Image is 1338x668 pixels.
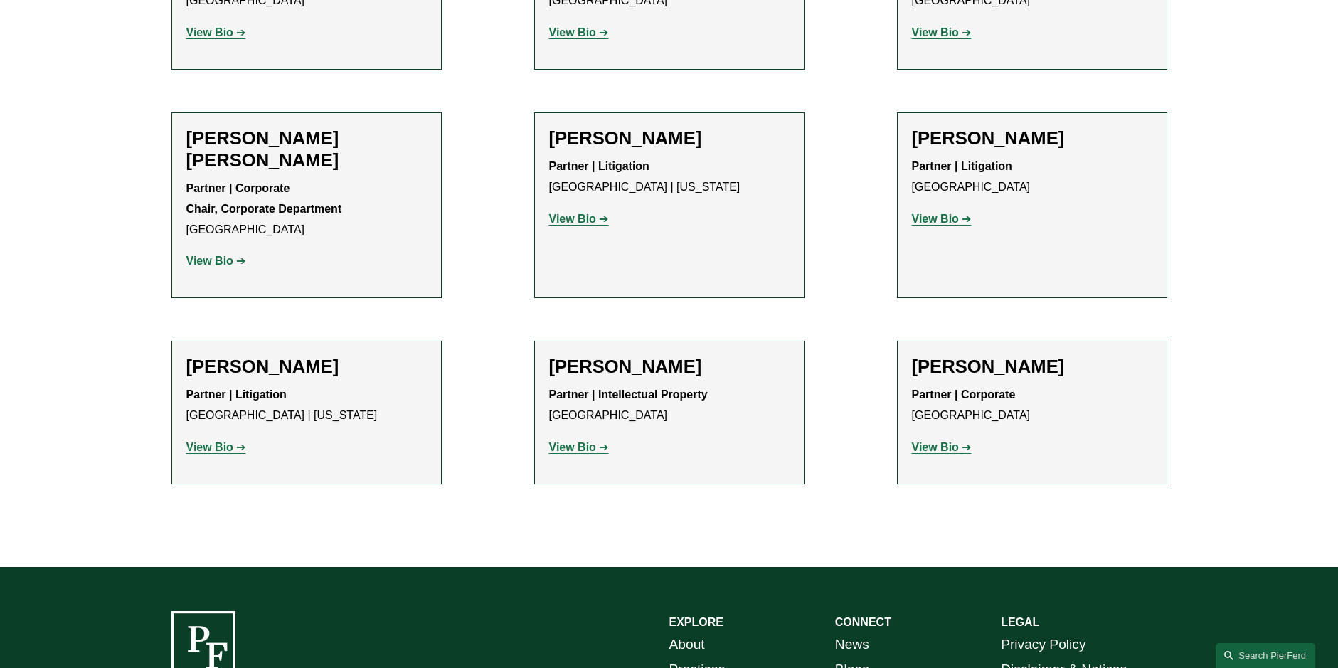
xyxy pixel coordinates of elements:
a: View Bio [912,441,972,453]
p: [GEOGRAPHIC_DATA] | [US_STATE] [549,157,790,198]
strong: View Bio [186,255,233,267]
strong: Partner | Litigation [912,160,1012,172]
h2: [PERSON_NAME] [PERSON_NAME] [186,127,427,171]
strong: View Bio [186,26,233,38]
strong: View Bio [549,26,596,38]
strong: View Bio [912,26,959,38]
a: View Bio [549,26,609,38]
p: [GEOGRAPHIC_DATA] | [US_STATE] [186,385,427,426]
strong: Partner | Corporate [186,182,290,194]
h2: [PERSON_NAME] [549,356,790,378]
a: News [835,632,869,657]
a: View Bio [549,441,609,453]
a: Search this site [1216,643,1315,668]
strong: View Bio [549,441,596,453]
p: [GEOGRAPHIC_DATA] [912,385,1152,426]
h2: [PERSON_NAME] [186,356,427,378]
strong: Partner | Intellectual Property [549,388,708,401]
strong: LEGAL [1001,616,1039,628]
strong: CONNECT [835,616,891,628]
p: [GEOGRAPHIC_DATA] [912,157,1152,198]
p: [GEOGRAPHIC_DATA] [549,385,790,426]
strong: View Bio [912,213,959,225]
a: View Bio [549,213,609,225]
h2: [PERSON_NAME] [549,127,790,149]
p: [GEOGRAPHIC_DATA] [186,179,427,240]
a: Privacy Policy [1001,632,1085,657]
a: View Bio [912,213,972,225]
h2: [PERSON_NAME] [912,356,1152,378]
strong: Partner | Corporate [912,388,1016,401]
a: View Bio [186,255,246,267]
strong: Partner | Litigation [186,388,287,401]
strong: View Bio [186,441,233,453]
h2: [PERSON_NAME] [912,127,1152,149]
strong: Chair, Corporate Department [186,203,342,215]
a: About [669,632,705,657]
a: View Bio [186,26,246,38]
strong: View Bio [549,213,596,225]
strong: Partner | Litigation [549,160,649,172]
a: View Bio [912,26,972,38]
a: View Bio [186,441,246,453]
strong: EXPLORE [669,616,723,628]
strong: View Bio [912,441,959,453]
